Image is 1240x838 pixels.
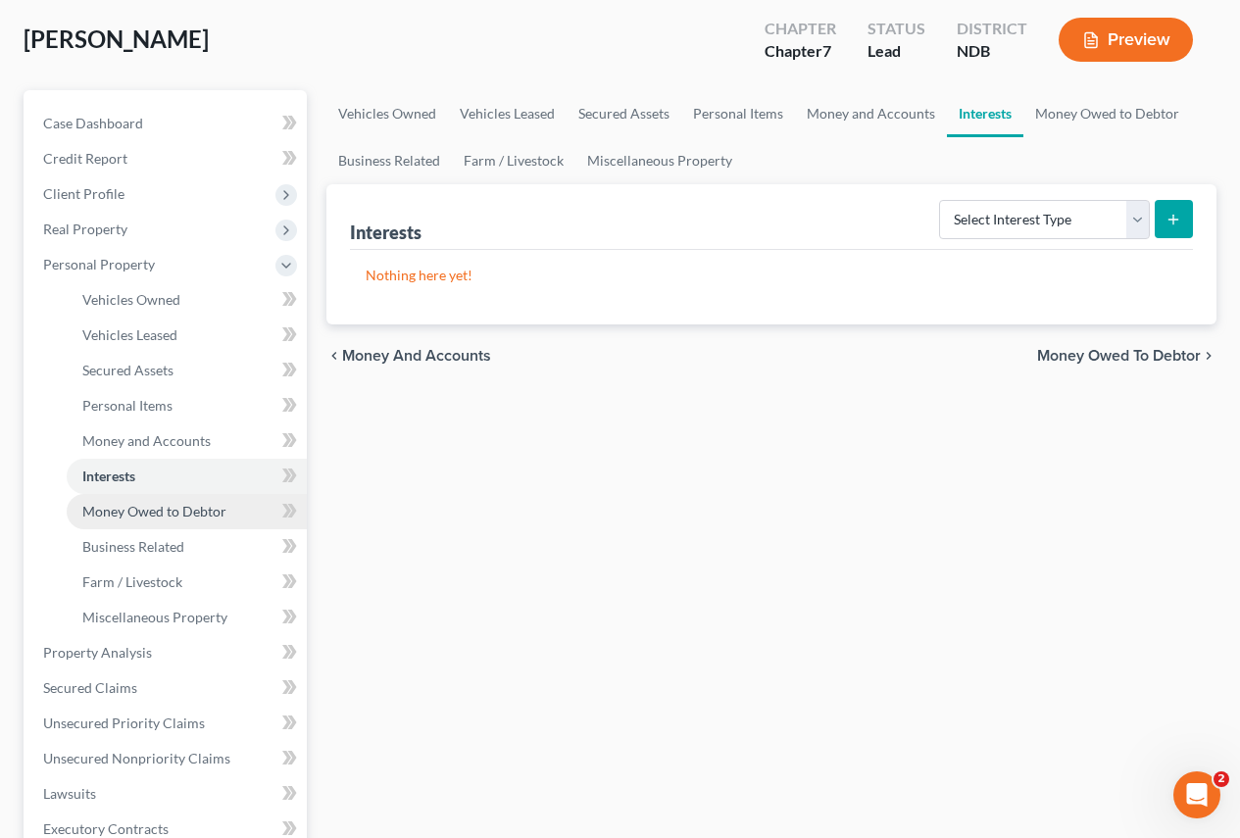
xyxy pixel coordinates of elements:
a: Money Owed to Debtor [1023,90,1191,137]
a: Vehicles Leased [67,318,307,353]
a: Farm / Livestock [67,565,307,600]
span: Personal Property [43,256,155,272]
a: Interests [67,459,307,494]
span: Money and Accounts [342,348,491,364]
i: chevron_right [1201,348,1216,364]
a: Unsecured Priority Claims [27,706,307,741]
span: Miscellaneous Property [82,609,227,625]
a: Business Related [67,529,307,565]
a: Case Dashboard [27,106,307,141]
a: Lawsuits [27,776,307,812]
div: NDB [957,40,1027,63]
a: Farm / Livestock [452,137,575,184]
a: Interests [947,90,1023,137]
a: Secured Assets [567,90,681,137]
button: chevron_left Money and Accounts [326,348,491,364]
span: Property Analysis [43,644,152,661]
a: Personal Items [681,90,795,137]
span: Personal Items [82,397,173,414]
a: Personal Items [67,388,307,423]
a: Secured Assets [67,353,307,388]
span: Secured Assets [82,362,174,378]
a: Miscellaneous Property [575,137,744,184]
a: Property Analysis [27,635,307,670]
a: Money and Accounts [795,90,947,137]
span: Unsecured Priority Claims [43,715,205,731]
span: Money and Accounts [82,432,211,449]
span: Credit Report [43,150,127,167]
a: Credit Report [27,141,307,176]
a: Vehicles Owned [326,90,448,137]
span: 7 [822,41,831,60]
a: Secured Claims [27,670,307,706]
div: Chapter [765,40,836,63]
div: District [957,18,1027,40]
span: [PERSON_NAME] [24,25,209,53]
button: Money Owed to Debtor chevron_right [1037,348,1216,364]
span: Business Related [82,538,184,555]
div: Interests [350,221,422,244]
span: Executory Contracts [43,820,169,837]
div: Status [868,18,925,40]
span: 2 [1214,771,1229,787]
div: Lead [868,40,925,63]
a: Vehicles Leased [448,90,567,137]
span: Money Owed to Debtor [1037,348,1201,364]
span: Interests [82,468,135,484]
a: Vehicles Owned [67,282,307,318]
span: Vehicles Leased [82,326,177,343]
p: Nothing here yet! [366,266,1177,285]
span: Farm / Livestock [82,573,182,590]
span: Money Owed to Debtor [82,503,226,519]
iframe: Intercom live chat [1173,771,1220,818]
i: chevron_left [326,348,342,364]
span: Case Dashboard [43,115,143,131]
span: Real Property [43,221,127,237]
span: Unsecured Nonpriority Claims [43,750,230,766]
span: Vehicles Owned [82,291,180,308]
span: Client Profile [43,185,124,202]
a: Business Related [326,137,452,184]
a: Miscellaneous Property [67,600,307,635]
span: Secured Claims [43,679,137,696]
button: Preview [1059,18,1193,62]
span: Lawsuits [43,785,96,802]
a: Money and Accounts [67,423,307,459]
div: Chapter [765,18,836,40]
a: Money Owed to Debtor [67,494,307,529]
a: Unsecured Nonpriority Claims [27,741,307,776]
